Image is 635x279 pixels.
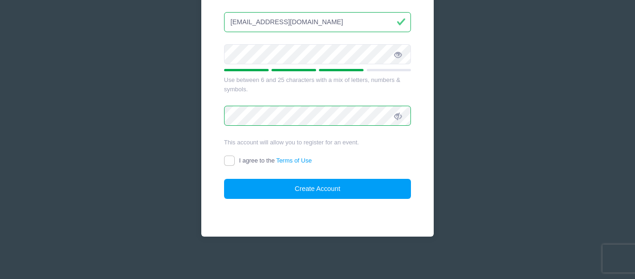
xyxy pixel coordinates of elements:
[239,157,311,164] span: I agree to the
[224,156,235,166] input: I agree to theTerms of Use
[224,75,411,94] div: Use between 6 and 25 characters with a mix of letters, numbers & symbols.
[224,12,411,32] input: Email
[276,157,312,164] a: Terms of Use
[224,179,411,199] button: Create Account
[224,138,411,147] div: This account will allow you to register for an event.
